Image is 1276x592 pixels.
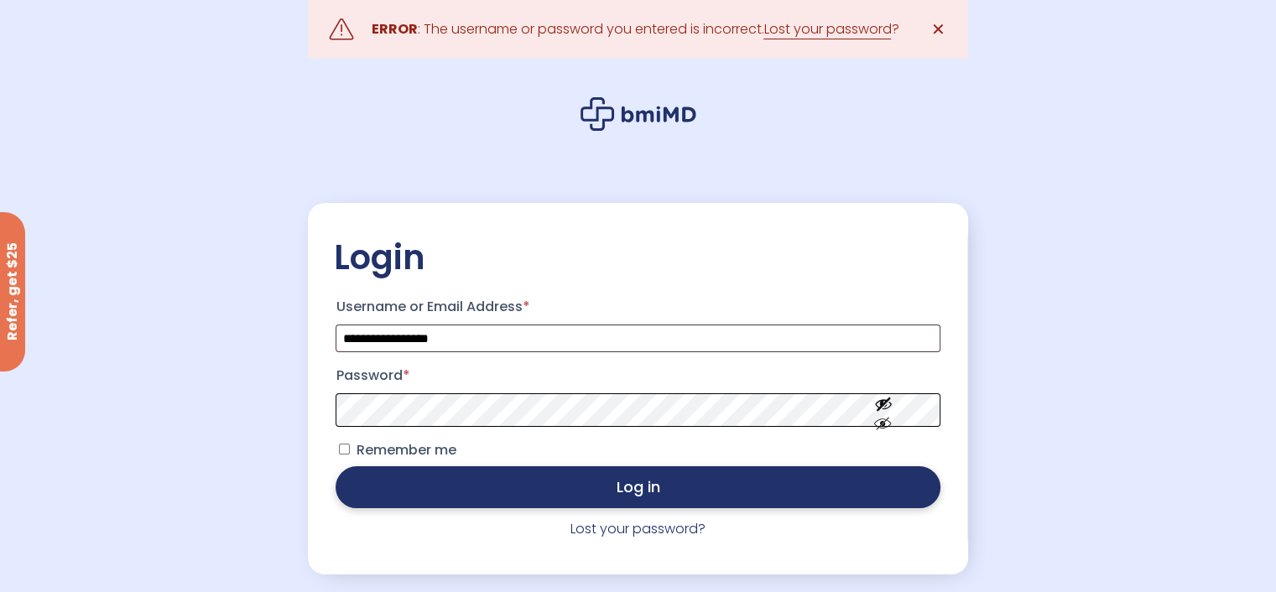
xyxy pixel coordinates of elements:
h2: Login [333,236,942,278]
span: Remember me [356,440,456,460]
span: ✕ [931,18,945,41]
div: : The username or password you entered is incorrect. ? [371,18,898,41]
a: Lost your password? [570,519,706,538]
label: Password [336,362,940,389]
a: ✕ [922,13,956,46]
a: Lost your password [763,19,891,39]
button: Log in [336,466,940,508]
label: Username or Email Address [336,293,940,320]
input: Remember me [339,444,350,454]
button: Show password [836,382,930,439]
strong: ERROR [371,19,417,39]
